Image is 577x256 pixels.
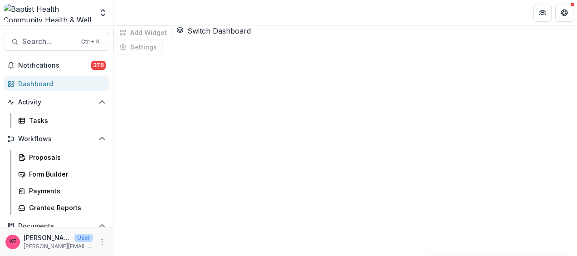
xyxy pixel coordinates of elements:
button: Get Help [555,4,573,22]
button: Open Activity [4,95,109,109]
button: Open Documents [4,219,109,233]
p: [PERSON_NAME][EMAIL_ADDRESS][DOMAIN_NAME] [24,242,93,251]
div: Katie E [10,239,16,245]
button: Add Widget [113,25,173,40]
p: User [74,234,93,242]
a: Dashboard [4,76,109,91]
div: Form Builder [29,169,102,179]
a: Proposals [15,150,109,165]
div: Proposals [29,153,102,162]
button: More [97,236,108,247]
span: 376 [91,61,106,70]
button: Switch Dashboard [176,25,251,36]
div: Ctrl + K [79,37,102,47]
button: Open Workflows [4,132,109,146]
a: Grantee Reports [15,200,109,215]
button: Open entity switcher [97,4,109,22]
div: Payments [29,186,102,196]
button: Partners [533,4,552,22]
a: Form Builder [15,167,109,182]
button: Notifications376 [4,58,109,73]
p: [PERSON_NAME] [24,233,71,242]
span: Workflows [18,135,95,143]
span: Notifications [18,62,91,69]
span: Search... [22,37,76,46]
img: Baptist Health Community Health & Well Being logo [4,4,93,22]
span: Activity [18,98,95,106]
a: Payments [15,183,109,198]
div: Grantee Reports [29,203,102,212]
span: Documents [18,222,95,230]
div: Tasks [29,116,102,125]
button: Search... [4,33,109,51]
button: Settings [113,40,163,54]
div: Dashboard [18,79,102,89]
a: Tasks [15,113,109,128]
nav: breadcrumb [117,6,156,19]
